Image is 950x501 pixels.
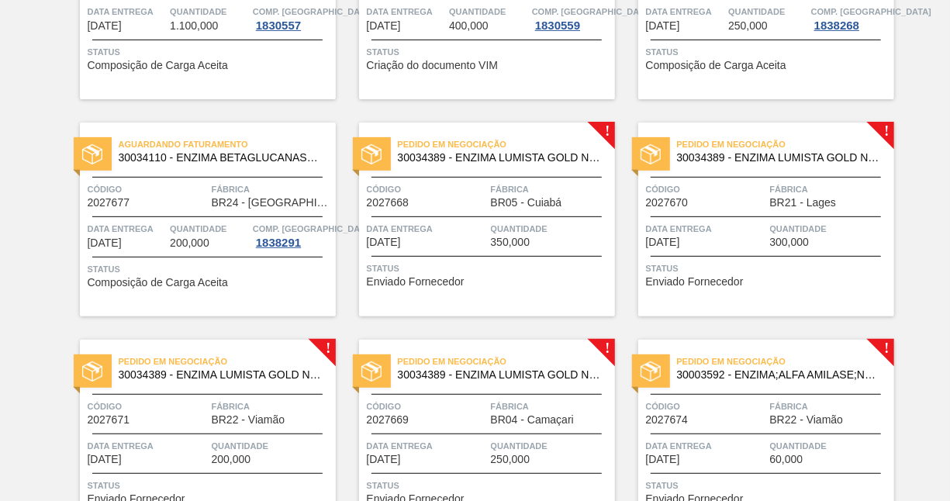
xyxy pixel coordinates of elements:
[88,197,130,209] span: 2027677
[398,152,603,164] span: 30034389 - ENZIMA LUMISTA GOLD NOVONESIS 25KG
[811,4,931,19] span: Comp. Carga
[677,354,894,369] span: Pedido em Negociação
[367,438,487,454] span: Data entrega
[770,221,890,237] span: Quantidade
[336,123,615,316] a: !statusPedido em Negociação30034389 - ENZIMA LUMISTA GOLD NOVONESIS 25KGCódigo2027668FábricaBR05 ...
[491,197,562,209] span: BR05 - Cuiabá
[728,4,807,19] span: Quantidade
[88,261,332,277] span: Status
[532,4,652,19] span: Comp. Carga
[253,4,373,19] span: Comp. Carga
[88,277,228,289] span: Composição de Carga Aceita
[212,414,285,426] span: BR22 - Viamão
[646,237,680,248] span: 25/09/2025
[170,20,218,32] span: 1.100,000
[646,197,689,209] span: 2027670
[532,19,583,32] div: 1830559
[646,454,680,465] span: 28/09/2025
[367,261,611,276] span: Status
[398,369,603,381] span: 30034389 - ENZIMA LUMISTA GOLD NOVONESIS 25KG
[170,221,249,237] span: Quantidade
[212,399,332,414] span: Fábrica
[253,237,304,249] div: 1838291
[646,478,890,493] span: Status
[88,4,167,19] span: Data entrega
[253,19,304,32] div: 1830557
[367,454,401,465] span: 28/09/2025
[361,144,382,164] img: status
[641,144,661,164] img: status
[646,438,766,454] span: Data entrega
[770,454,803,465] span: 60,000
[770,197,837,209] span: BR21 - Lages
[532,4,611,32] a: Comp. [GEOGRAPHIC_DATA]1830559
[449,20,489,32] span: 400,000
[367,197,409,209] span: 2027668
[367,237,401,248] span: 25/09/2025
[170,237,209,249] span: 200,000
[253,221,373,237] span: Comp. Carga
[491,438,611,454] span: Quantidade
[88,44,332,60] span: Status
[491,399,611,414] span: Fábrica
[398,354,615,369] span: Pedido em Negociação
[88,181,208,197] span: Código
[491,454,530,465] span: 250,000
[491,414,574,426] span: BR04 - Camaçari
[88,237,122,249] span: 22/09/2025
[212,181,332,197] span: Fábrica
[253,221,332,249] a: Comp. [GEOGRAPHIC_DATA]1838291
[88,414,130,426] span: 2027671
[491,181,611,197] span: Fábrica
[367,181,487,197] span: Código
[615,123,894,316] a: !statusPedido em Negociação30034389 - ENZIMA LUMISTA GOLD NOVONESIS 25KGCódigo2027670FábricaBR21 ...
[646,399,766,414] span: Código
[88,438,208,454] span: Data entrega
[646,261,890,276] span: Status
[82,361,102,382] img: status
[212,197,332,209] span: BR24 - Ponta Grossa
[677,369,882,381] span: 30003592 - ENZIMA;ALFA AMILASE;NAO TERMOESTAVEL BAN
[212,454,251,465] span: 200,000
[119,369,323,381] span: 30034389 - ENZIMA LUMISTA GOLD NOVONESIS 25KG
[88,221,167,237] span: Data entrega
[119,136,336,152] span: Aguardando Faturamento
[88,399,208,414] span: Código
[770,181,890,197] span: Fábrica
[88,60,228,71] span: Composição de Carga Aceita
[367,44,611,60] span: Status
[367,276,465,288] span: Enviado Fornecedor
[449,4,528,19] span: Quantidade
[770,399,890,414] span: Fábrica
[728,20,768,32] span: 250,000
[361,361,382,382] img: status
[367,399,487,414] span: Código
[367,20,401,32] span: 18/09/2025
[646,60,786,71] span: Composição de Carga Aceita
[170,4,249,19] span: Quantidade
[367,478,611,493] span: Status
[811,19,862,32] div: 1838268
[770,414,844,426] span: BR22 - Viamão
[82,144,102,164] img: status
[57,123,336,316] a: statusAguardando Faturamento30034110 - ENZIMA BETAGLUCANASE ULTRAFLO PRIMECódigo2027677FábricaBR2...
[88,454,122,465] span: 25/09/2025
[811,4,890,32] a: Comp. [GEOGRAPHIC_DATA]1838268
[646,414,689,426] span: 2027674
[119,152,323,164] span: 30034110 - ENZIMA BETAGLUCANASE ULTRAFLO PRIME
[253,4,332,32] a: Comp. [GEOGRAPHIC_DATA]1830557
[646,181,766,197] span: Código
[212,438,332,454] span: Quantidade
[641,361,661,382] img: status
[367,221,487,237] span: Data entrega
[367,414,409,426] span: 2027669
[491,237,530,248] span: 350,000
[491,221,611,237] span: Quantidade
[646,276,744,288] span: Enviado Fornecedor
[398,136,615,152] span: Pedido em Negociação
[677,136,894,152] span: Pedido em Negociação
[677,152,882,164] span: 30034389 - ENZIMA LUMISTA GOLD NOVONESIS 25KG
[646,4,725,19] span: Data entrega
[770,438,890,454] span: Quantidade
[646,44,890,60] span: Status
